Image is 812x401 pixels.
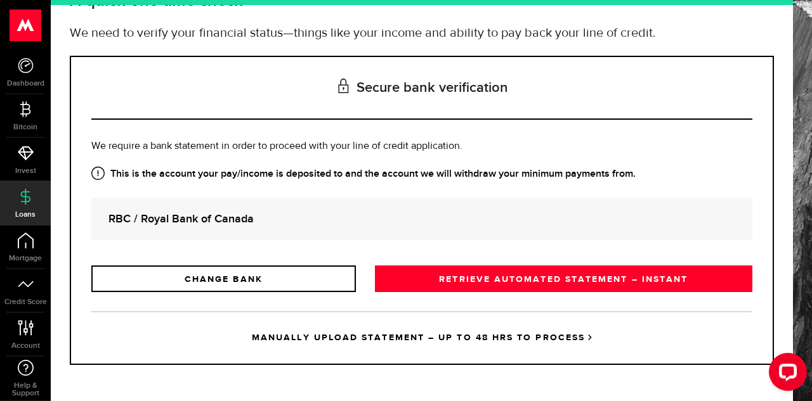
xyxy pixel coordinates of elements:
h3: Secure bank verification [91,57,752,120]
a: RETRIEVE AUTOMATED STATEMENT – INSTANT [375,265,752,292]
p: We need to verify your financial status—things like your income and ability to pay back your line... [70,24,774,43]
a: CHANGE BANK [91,265,356,292]
span: We require a bank statement in order to proceed with your line of credit application. [91,141,462,151]
strong: RBC / Royal Bank of Canada [108,210,735,227]
strong: This is the account your pay/income is deposited to and the account we will withdraw your minimum... [91,167,752,182]
iframe: LiveChat chat widget [759,348,812,401]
